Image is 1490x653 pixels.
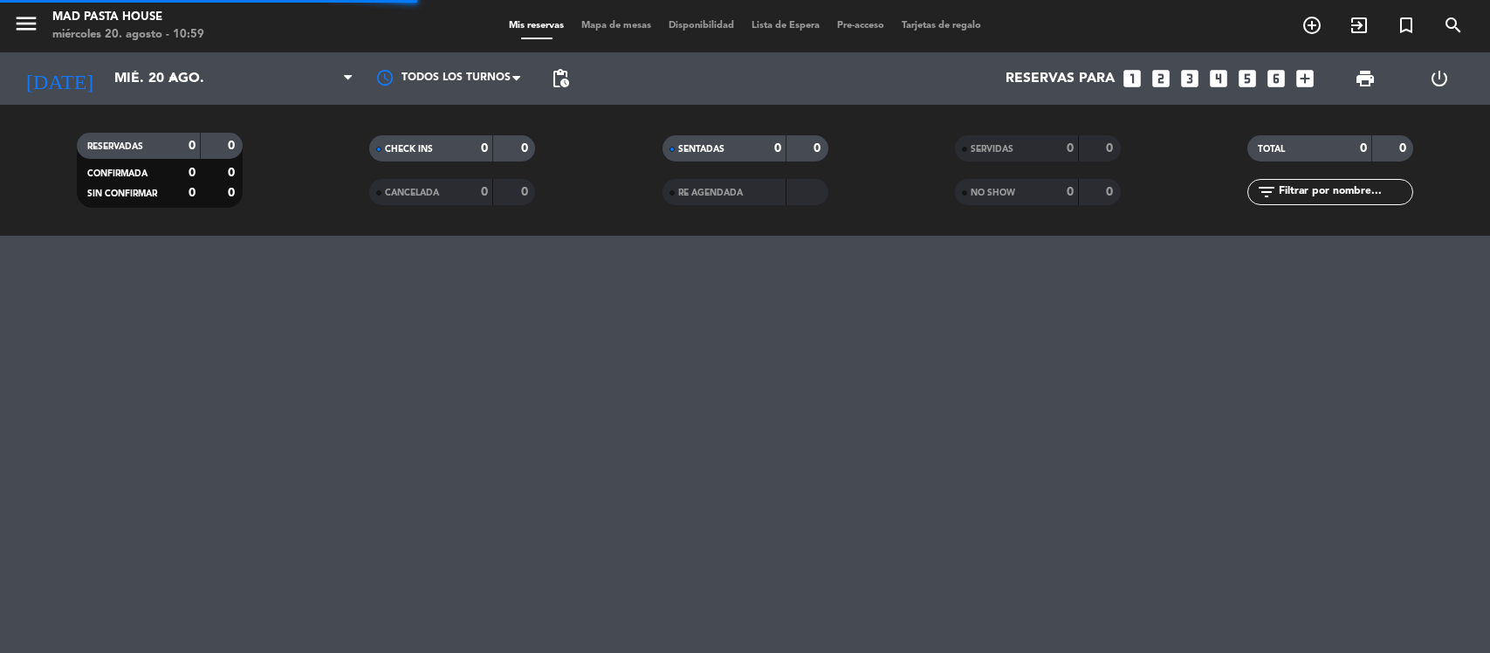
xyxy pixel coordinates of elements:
[189,167,196,179] strong: 0
[1265,67,1287,90] i: looks_6
[385,145,433,154] span: CHECK INS
[228,187,238,199] strong: 0
[1106,142,1116,155] strong: 0
[1349,15,1370,36] i: exit_to_app
[1067,142,1074,155] strong: 0
[1443,15,1464,36] i: search
[660,21,743,31] span: Disponibilidad
[814,142,824,155] strong: 0
[385,189,439,197] span: CANCELADA
[481,142,488,155] strong: 0
[1294,67,1316,90] i: add_box
[828,21,893,31] span: Pre-acceso
[678,145,724,154] span: SENTADAS
[1150,67,1172,90] i: looks_two
[1236,67,1259,90] i: looks_5
[1258,145,1285,154] span: TOTAL
[228,140,238,152] strong: 0
[678,189,743,197] span: RE AGENDADA
[87,189,157,198] span: SIN CONFIRMAR
[1121,67,1143,90] i: looks_one
[1429,68,1450,89] i: power_settings_new
[1207,67,1230,90] i: looks_4
[13,10,39,43] button: menu
[971,145,1013,154] span: SERVIDAS
[1178,67,1201,90] i: looks_3
[1106,186,1116,198] strong: 0
[481,186,488,198] strong: 0
[550,68,571,89] span: pending_actions
[1006,71,1115,87] span: Reservas para
[52,9,204,26] div: Mad Pasta House
[971,189,1015,197] span: NO SHOW
[1355,68,1376,89] span: print
[228,167,238,179] strong: 0
[521,142,532,155] strong: 0
[13,10,39,37] i: menu
[1277,182,1412,202] input: Filtrar por nombre...
[162,68,183,89] i: arrow_drop_down
[1399,142,1410,155] strong: 0
[87,142,143,151] span: RESERVADAS
[1256,182,1277,203] i: filter_list
[1396,15,1417,36] i: turned_in_not
[1360,142,1367,155] strong: 0
[893,21,990,31] span: Tarjetas de regalo
[521,186,532,198] strong: 0
[1301,15,1322,36] i: add_circle_outline
[87,169,148,178] span: CONFIRMADA
[573,21,660,31] span: Mapa de mesas
[189,187,196,199] strong: 0
[774,142,781,155] strong: 0
[743,21,828,31] span: Lista de Espera
[13,59,106,98] i: [DATE]
[1067,186,1074,198] strong: 0
[500,21,573,31] span: Mis reservas
[1403,52,1477,105] div: LOG OUT
[189,140,196,152] strong: 0
[52,26,204,44] div: miércoles 20. agosto - 10:59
